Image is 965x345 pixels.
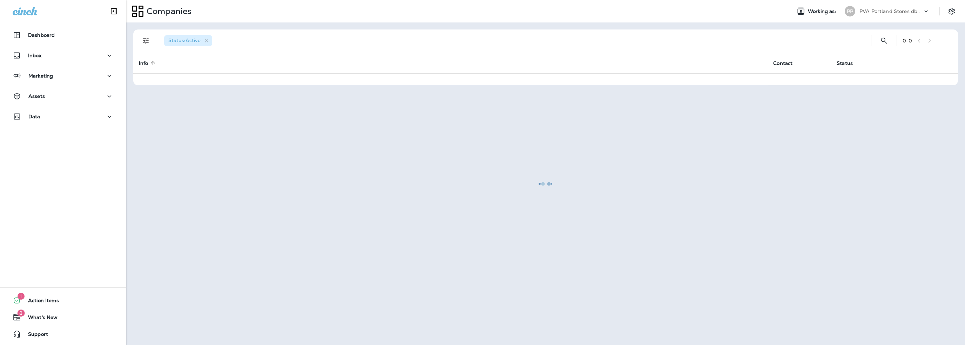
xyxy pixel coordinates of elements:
p: PVA Portland Stores dba Jiffy Lube [859,8,923,14]
span: Support [21,331,48,340]
p: Dashboard [28,32,55,38]
p: Data [28,114,40,119]
button: 8What's New [7,310,119,324]
button: Assets [7,89,119,103]
span: 8 [17,310,25,317]
button: Support [7,327,119,341]
button: 1Action Items [7,293,119,307]
button: Marketing [7,69,119,83]
p: Assets [28,93,45,99]
span: Working as: [808,8,838,14]
button: Settings [945,5,958,18]
button: Dashboard [7,28,119,42]
p: Inbox [28,53,41,58]
p: Companies [144,6,191,16]
p: Marketing [28,73,53,79]
span: What's New [21,314,58,323]
div: PP [845,6,855,16]
button: Collapse Sidebar [104,4,124,18]
button: Data [7,110,119,124]
button: Inbox [7,48,119,62]
span: 1 [18,293,25,300]
span: Action Items [21,298,59,306]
